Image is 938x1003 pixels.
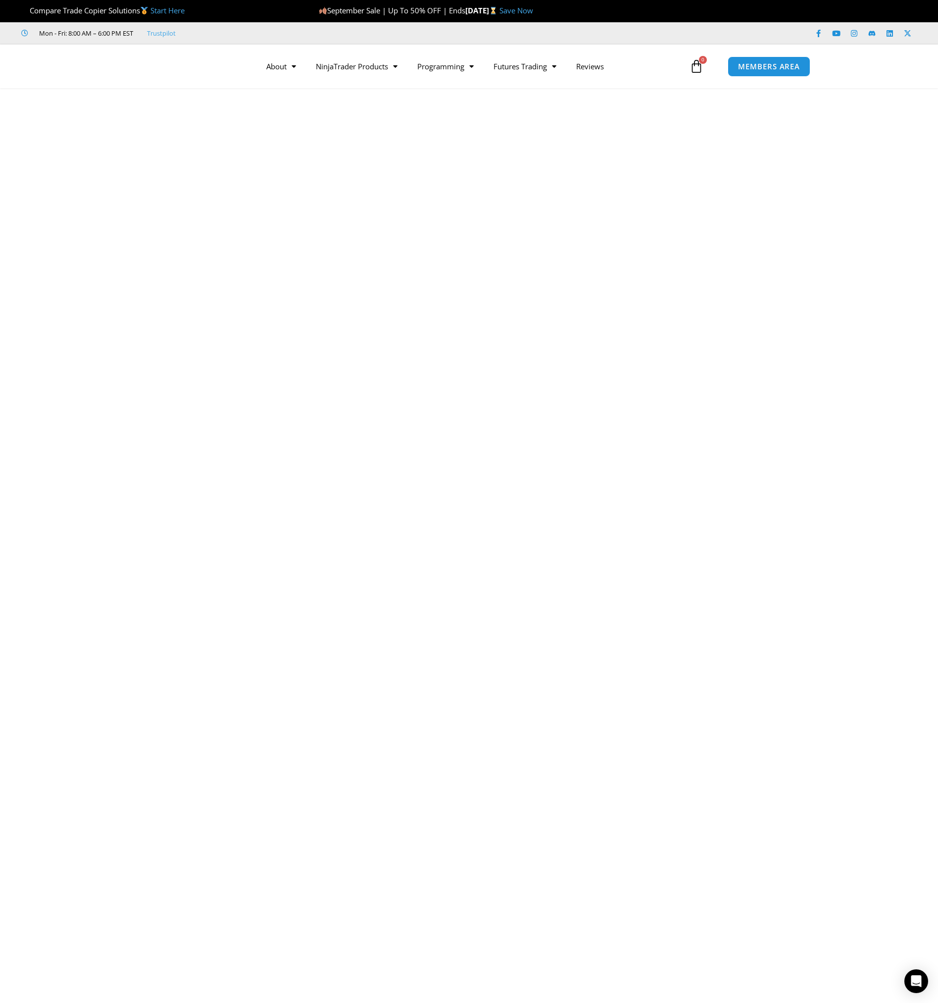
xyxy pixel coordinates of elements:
a: About [256,55,306,78]
a: 0 [675,52,718,81]
strong: [DATE] [465,5,499,15]
a: Start Here [150,5,185,15]
span: Mon - Fri: 8:00 AM – 6:00 PM EST [37,27,133,39]
img: LogoAI | Affordable Indicators – NinjaTrader [114,49,221,84]
a: NinjaTrader Products [306,55,407,78]
img: 🍂 [319,7,327,14]
a: Programming [407,55,484,78]
span: September Sale | Up To 50% OFF | Ends [319,5,465,15]
span: 0 [699,56,707,64]
img: 🏆 [22,7,29,14]
img: 🥇 [141,7,148,14]
a: Save Now [499,5,533,15]
nav: Menu [256,55,687,78]
a: MEMBERS AREA [728,56,810,77]
span: MEMBERS AREA [738,63,800,70]
a: Reviews [566,55,614,78]
div: Open Intercom Messenger [904,969,928,993]
span: Compare Trade Copier Solutions [21,5,185,15]
a: Futures Trading [484,55,566,78]
img: ⌛ [490,7,497,14]
a: Trustpilot [147,27,176,39]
